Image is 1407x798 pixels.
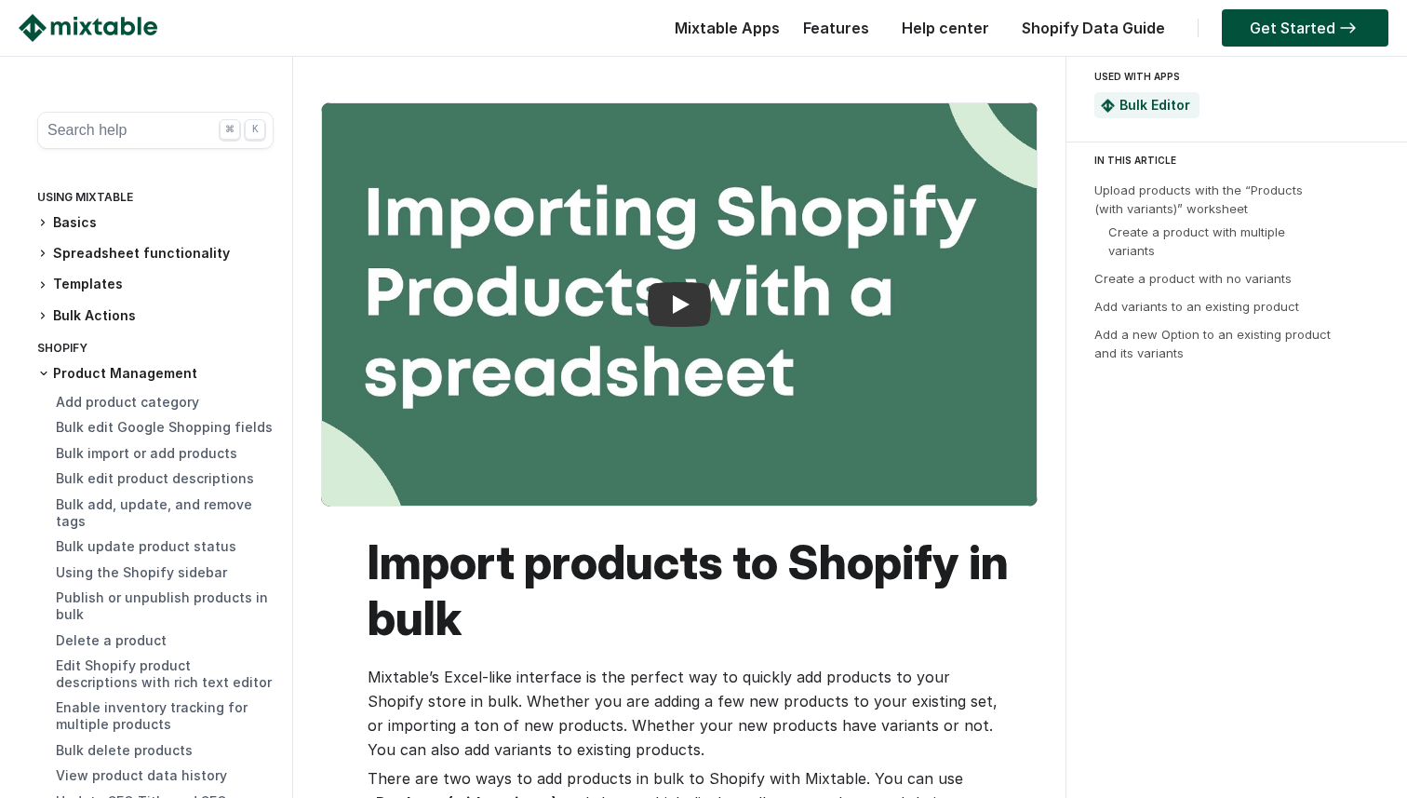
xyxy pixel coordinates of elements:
[37,364,274,383] h3: Product Management
[56,632,167,648] a: Delete a product
[1335,22,1360,34] img: arrow-right.svg
[56,742,193,758] a: Bulk delete products
[1012,19,1174,37] a: Shopify Data Guide
[245,119,265,140] div: K
[56,445,237,461] a: Bulk import or add products
[56,699,248,732] a: Enable inventory tracking for multiple products
[892,19,998,37] a: Help center
[794,19,878,37] a: Features
[56,496,252,529] a: Bulk add, update, and remove tags
[1094,183,1303,216] a: Upload products with the “Products (with variants)” worksheet
[1094,152,1390,169] div: IN THIS ARTICLE
[1094,299,1299,314] a: Add variants to an existing product
[37,186,274,213] div: Using Mixtable
[368,665,1010,762] p: Mixtable’s Excel-like interface is the perfect way to quickly add products to your Shopify store ...
[37,275,274,294] h3: Templates
[56,657,272,690] a: Edit Shopify product descriptions with rich text editor
[56,419,273,435] a: Bulk edit Google Shopping fields
[56,589,268,622] a: Publish or unpublish products in bulk
[56,767,227,783] a: View product data history
[1101,99,1115,113] img: Mixtable Spreadsheet Bulk Editor App
[37,337,274,364] div: Shopify
[56,470,254,486] a: Bulk edit product descriptions
[1094,327,1331,360] a: Add a new Option to an existing product and its variants
[665,14,780,51] div: Mixtable Apps
[37,244,274,264] h3: Spreadsheet functionality
[368,534,1010,646] h1: Import products to Shopify in bulk
[220,119,240,140] div: ⌘
[37,306,274,326] h3: Bulk Actions
[56,538,236,554] a: Bulk update product status
[1222,9,1388,47] a: Get Started
[56,564,227,580] a: Using the Shopify sidebar
[37,112,274,149] button: Search help ⌘ K
[19,14,157,42] img: Mixtable logo
[56,394,199,410] a: Add product category
[1108,224,1285,258] a: Create a product with multiple variants
[37,213,274,233] h3: Basics
[1094,65,1372,88] div: USED WITH APPS
[1119,97,1190,113] a: Bulk Editor
[1094,271,1292,286] a: Create a product with no variants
